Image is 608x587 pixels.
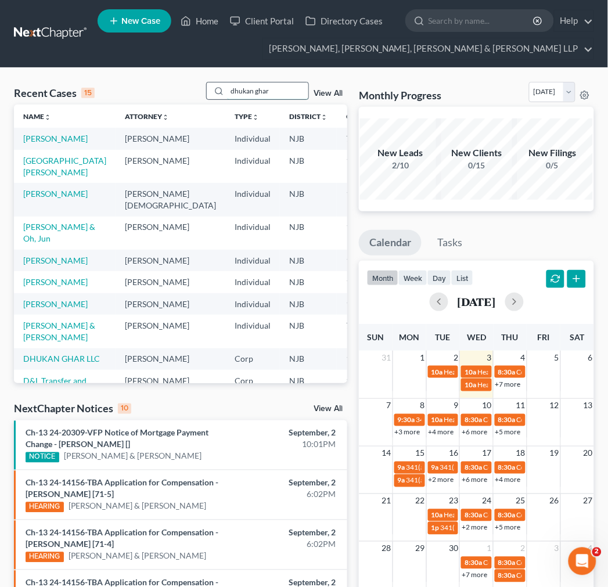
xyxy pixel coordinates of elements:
[462,571,487,579] a: +7 more
[367,270,398,286] button: month
[520,351,527,365] span: 4
[280,250,337,271] td: NJB
[498,463,516,472] span: 8:30a
[14,86,95,100] div: Recent Cases
[452,399,459,413] span: 9
[415,542,426,556] span: 29
[515,446,527,460] span: 18
[512,146,593,160] div: New Filings
[23,376,87,397] a: D&L Transfer and Storage, LLC
[549,494,560,508] span: 26
[431,416,443,424] span: 10a
[553,542,560,556] span: 3
[498,416,516,424] span: 8:30a
[495,523,521,532] a: +5 more
[415,446,426,460] span: 15
[225,128,280,149] td: Individual
[441,524,553,532] span: 341(a) Meeting for [PERSON_NAME]
[486,542,493,556] span: 1
[337,183,395,216] td: 13
[337,370,395,403] td: 11
[481,494,493,508] span: 24
[462,476,487,484] a: +6 more
[498,571,516,580] span: 8:30a
[448,446,459,460] span: 16
[314,405,343,413] a: View All
[227,82,308,99] input: Search by name...
[398,270,427,286] button: week
[465,416,482,424] span: 8:30a
[415,494,426,508] span: 22
[386,399,393,413] span: 7
[26,528,218,549] a: Ch-13 24-14156-TBA Application for Compensation - [PERSON_NAME] [71-4]
[280,150,337,183] td: NJB
[23,255,88,265] a: [PERSON_NAME]
[23,134,88,143] a: [PERSON_NAME]
[582,399,594,413] span: 13
[368,332,384,342] span: Sun
[451,270,473,286] button: list
[502,332,519,342] span: Thu
[23,112,51,121] a: Nameunfold_more
[240,477,336,489] div: September, 2
[359,88,441,102] h3: Monthly Progress
[118,404,131,414] div: 10
[26,552,64,563] div: HEARING
[515,399,527,413] span: 11
[225,370,280,403] td: Corp
[448,542,459,556] span: 30
[280,217,337,250] td: NJB
[570,332,585,342] span: Sat
[360,146,441,160] div: New Leads
[116,348,225,370] td: [PERSON_NAME]
[280,128,337,149] td: NJB
[538,332,550,342] span: Fri
[431,511,443,520] span: 10a
[225,217,280,250] td: Individual
[23,299,88,309] a: [PERSON_NAME]
[359,230,422,255] a: Calendar
[23,189,88,199] a: [PERSON_NAME]
[465,368,476,376] span: 10a
[582,446,594,460] span: 20
[116,217,225,250] td: [PERSON_NAME]
[337,217,395,250] td: 11
[289,112,328,121] a: Districtunfold_more
[321,114,328,121] i: unfold_more
[427,230,473,255] a: Tasks
[23,320,95,342] a: [PERSON_NAME] & [PERSON_NAME]
[458,296,496,308] h2: [DATE]
[240,539,336,550] div: 6:02PM
[549,399,560,413] span: 12
[465,511,482,520] span: 8:30a
[240,489,336,500] div: 6:02PM
[436,146,517,160] div: New Clients
[23,222,95,243] a: [PERSON_NAME] & Oh, Jun
[465,559,482,567] span: 8:30a
[360,160,441,171] div: 2/10
[116,370,225,403] td: [PERSON_NAME]
[64,451,202,462] a: [PERSON_NAME] & [PERSON_NAME]
[14,402,131,416] div: NextChapter Notices
[225,150,280,183] td: Individual
[398,463,405,472] span: 9a
[26,502,64,513] div: HEARING
[225,348,280,370] td: Corp
[280,370,337,403] td: NJB
[520,542,527,556] span: 2
[337,150,395,183] td: 13
[121,17,160,26] span: New Case
[427,270,451,286] button: day
[495,428,521,437] a: +5 more
[116,315,225,348] td: [PERSON_NAME]
[381,351,393,365] span: 31
[337,348,395,370] td: 11
[225,250,280,271] td: Individual
[23,156,106,177] a: [GEOGRAPHIC_DATA][PERSON_NAME]
[162,114,169,121] i: unfold_more
[395,428,420,437] a: +3 more
[555,10,593,31] a: Help
[26,428,208,449] a: Ch-13 24-20309-VFP Notice of Mortgage Payment Change - [PERSON_NAME] []
[225,271,280,293] td: Individual
[116,183,225,216] td: [PERSON_NAME][DEMOGRAPHIC_DATA]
